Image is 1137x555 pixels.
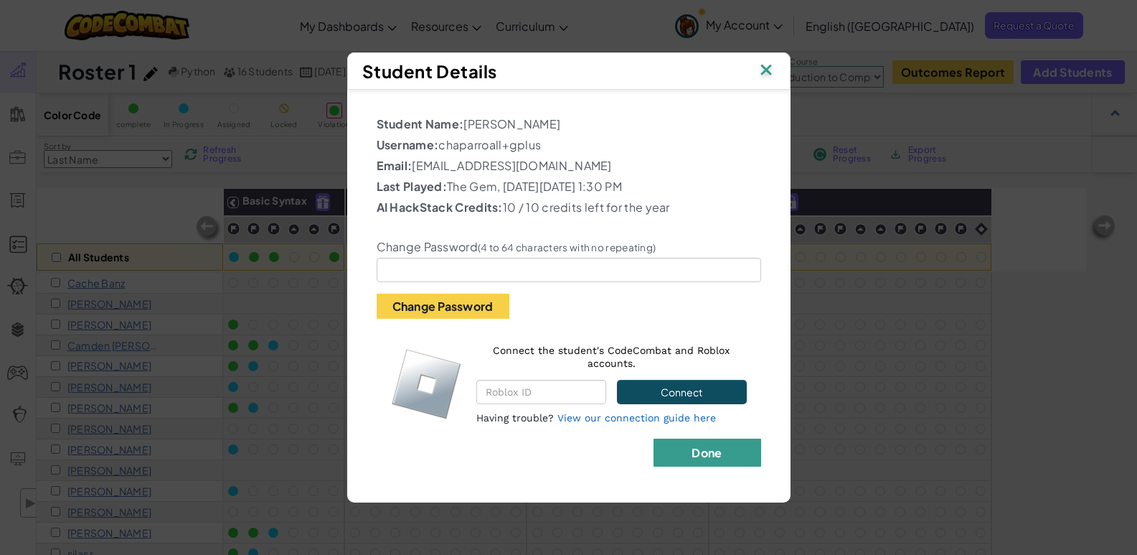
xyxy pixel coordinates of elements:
span: Student Details [362,60,497,82]
p: [EMAIL_ADDRESS][DOMAIN_NAME] [377,157,761,174]
p: Connect the student's CodeCombat and Roblox accounts. [476,344,747,370]
b: Last Played: [377,179,448,194]
b: Student Name: [377,116,464,131]
p: The Gem, [DATE][DATE] 1:30 PM [377,178,761,195]
b: Username: [377,137,439,152]
img: roblox-logo.svg [391,348,462,419]
p: 10 / 10 credits left for the year [377,199,761,216]
b: Email: [377,158,412,173]
b: Done [692,445,722,460]
small: (4 to 64 characters with no repeating) [478,241,656,253]
button: Change Password [377,294,509,319]
b: AI HackStack Credits: [377,200,503,215]
p: [PERSON_NAME] [377,116,761,133]
input: Roblox ID [476,380,606,404]
span: Having trouble? [476,412,554,424]
button: Done [654,439,761,467]
a: View our connection guide here [557,412,716,424]
button: Connect [617,380,746,404]
p: chaparroall+gplus [377,136,761,154]
img: IconClose.svg [757,60,775,82]
label: Change Password [377,240,656,254]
